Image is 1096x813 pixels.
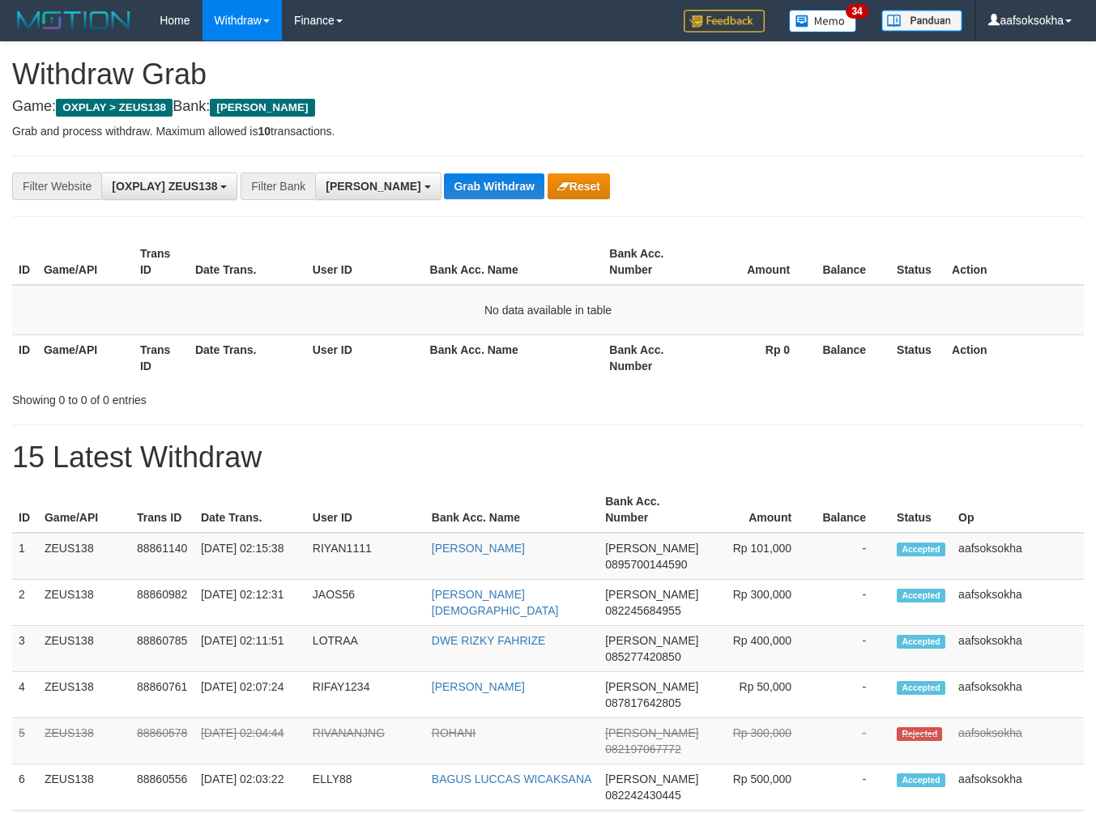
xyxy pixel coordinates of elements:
[194,764,306,811] td: [DATE] 02:03:22
[952,487,1084,533] th: Op
[605,773,698,785] span: [PERSON_NAME]
[130,672,194,718] td: 88860761
[952,672,1084,718] td: aafsoksokha
[306,580,425,626] td: JAOS56
[189,239,306,285] th: Date Trans.
[432,726,476,739] a: ROHANI
[816,580,890,626] td: -
[306,533,425,580] td: RIYAN1111
[814,239,890,285] th: Balance
[424,239,603,285] th: Bank Acc. Name
[603,334,699,381] th: Bank Acc. Number
[306,487,425,533] th: User ID
[12,580,38,626] td: 2
[194,487,306,533] th: Date Trans.
[705,718,816,764] td: Rp 300,000
[444,173,544,199] button: Grab Withdraw
[130,764,194,811] td: 88860556
[705,533,816,580] td: Rp 101,000
[705,580,816,626] td: Rp 300,000
[605,542,698,555] span: [PERSON_NAME]
[12,764,38,811] td: 6
[705,672,816,718] td: Rp 50,000
[12,487,38,533] th: ID
[603,239,699,285] th: Bank Acc. Number
[705,764,816,811] td: Rp 500,000
[432,634,546,647] a: DWE RIZKY FAHRIZE
[952,764,1084,811] td: aafsoksokha
[306,334,424,381] th: User ID
[897,635,945,649] span: Accepted
[605,789,680,802] span: Copy 082242430445 to clipboard
[130,533,194,580] td: 88861140
[306,672,425,718] td: RIFAY1234
[12,334,37,381] th: ID
[306,718,425,764] td: RIVANANJNG
[897,681,945,695] span: Accepted
[897,727,942,741] span: Rejected
[112,180,217,193] span: [OXPLAY] ZEUS138
[890,239,945,285] th: Status
[890,334,945,381] th: Status
[12,533,38,580] td: 1
[134,239,189,285] th: Trans ID
[952,718,1084,764] td: aafsoksokha
[315,172,441,200] button: [PERSON_NAME]
[130,487,194,533] th: Trans ID
[699,334,814,381] th: Rp 0
[945,239,1084,285] th: Action
[38,718,130,764] td: ZEUS138
[816,718,890,764] td: -
[258,125,271,138] strong: 10
[38,580,130,626] td: ZEUS138
[605,604,680,617] span: Copy 082245684955 to clipboard
[897,543,945,556] span: Accepted
[130,718,194,764] td: 88860578
[705,626,816,672] td: Rp 400,000
[846,4,868,19] span: 34
[952,533,1084,580] td: aafsoksokha
[12,441,1084,474] h1: 15 Latest Withdraw
[12,172,101,200] div: Filter Website
[897,773,945,787] span: Accepted
[306,764,425,811] td: ELLY88
[37,334,134,381] th: Game/API
[12,672,38,718] td: 4
[38,626,130,672] td: ZEUS138
[605,696,680,709] span: Copy 087817642805 to clipboard
[599,487,705,533] th: Bank Acc. Number
[38,764,130,811] td: ZEUS138
[816,533,890,580] td: -
[194,718,306,764] td: [DATE] 02:04:44
[194,533,306,580] td: [DATE] 02:15:38
[194,626,306,672] td: [DATE] 02:11:51
[210,99,314,117] span: [PERSON_NAME]
[12,385,445,408] div: Showing 0 to 0 of 0 entries
[816,764,890,811] td: -
[605,588,698,601] span: [PERSON_NAME]
[38,533,130,580] td: ZEUS138
[816,672,890,718] td: -
[945,334,1084,381] th: Action
[306,626,425,672] td: LOTRAA
[432,680,525,693] a: [PERSON_NAME]
[699,239,814,285] th: Amount
[684,10,765,32] img: Feedback.jpg
[101,172,237,200] button: [OXPLAY] ZEUS138
[605,650,680,663] span: Copy 085277420850 to clipboard
[306,239,424,285] th: User ID
[789,10,857,32] img: Button%20Memo.svg
[326,180,420,193] span: [PERSON_NAME]
[12,58,1084,91] h1: Withdraw Grab
[705,487,816,533] th: Amount
[816,487,890,533] th: Balance
[432,542,525,555] a: [PERSON_NAME]
[548,173,610,199] button: Reset
[189,334,306,381] th: Date Trans.
[37,239,134,285] th: Game/API
[134,334,189,381] th: Trans ID
[952,626,1084,672] td: aafsoksokha
[605,726,698,739] span: [PERSON_NAME]
[890,487,952,533] th: Status
[241,172,315,200] div: Filter Bank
